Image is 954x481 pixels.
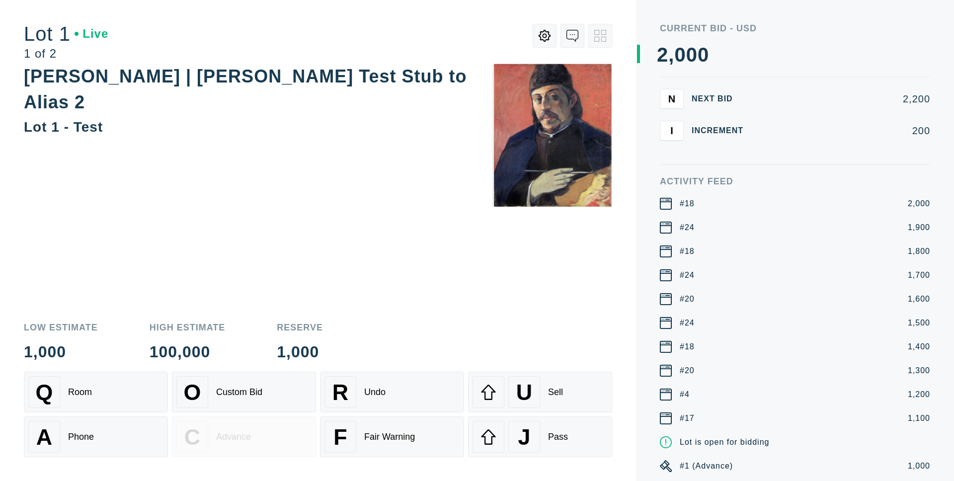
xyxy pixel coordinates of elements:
[680,341,695,353] div: #18
[68,387,92,398] div: Room
[184,424,200,450] span: C
[24,416,168,457] button: APhone
[668,45,674,243] div: ,
[516,380,532,405] span: U
[172,372,316,412] button: OCustom Bid
[150,323,226,332] div: High Estimate
[908,412,930,424] div: 1,100
[908,460,930,472] div: 1,000
[216,432,251,442] div: Advance
[548,432,568,442] div: Pass
[908,365,930,377] div: 1,300
[184,380,201,405] span: O
[24,48,108,60] div: 1 of 2
[680,365,695,377] div: #20
[680,269,695,281] div: #24
[36,380,53,405] span: Q
[668,93,675,104] span: N
[680,412,695,424] div: #17
[680,245,695,257] div: #18
[908,293,930,305] div: 1,600
[692,95,751,103] div: Next Bid
[468,416,612,457] button: JPass
[36,424,52,450] span: A
[24,119,103,135] div: Lot 1 - Test
[660,177,930,186] div: Activity Feed
[24,372,168,412] button: QRoom
[548,387,563,398] div: Sell
[674,45,686,65] div: 0
[24,323,98,332] div: Low Estimate
[680,222,695,234] div: #24
[277,323,323,332] div: Reserve
[759,126,930,136] div: 200
[68,432,94,442] div: Phone
[75,28,108,40] div: Live
[172,416,316,457] button: CAdvance
[680,460,733,472] div: #1 (Advance)
[908,198,930,210] div: 2,000
[680,436,769,448] div: Lot is open for bidding
[908,222,930,234] div: 1,900
[24,66,467,112] div: [PERSON_NAME] | [PERSON_NAME] Test Stub to Alias 2
[364,387,386,398] div: Undo
[698,45,709,65] div: 0
[908,245,930,257] div: 1,800
[518,424,530,450] span: J
[277,344,323,360] div: 1,000
[692,127,751,135] div: Increment
[660,24,930,33] div: Current Bid - USD
[24,344,98,360] div: 1,000
[670,125,673,136] span: I
[680,389,690,401] div: #4
[759,94,930,104] div: 2,200
[150,344,226,360] div: 100,000
[320,416,464,457] button: FFair Warning
[660,121,684,141] button: I
[680,317,695,329] div: #24
[908,269,930,281] div: 1,700
[680,198,695,210] div: #18
[468,372,612,412] button: USell
[24,24,108,44] div: Lot 1
[657,45,668,65] div: 2
[660,89,684,109] button: N
[908,317,930,329] div: 1,500
[216,387,262,398] div: Custom Bid
[680,293,695,305] div: #20
[364,432,415,442] div: Fair Warning
[320,372,464,412] button: RUndo
[333,424,347,450] span: F
[908,341,930,353] div: 1,400
[686,45,698,65] div: 0
[908,389,930,401] div: 1,200
[332,380,348,405] span: R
